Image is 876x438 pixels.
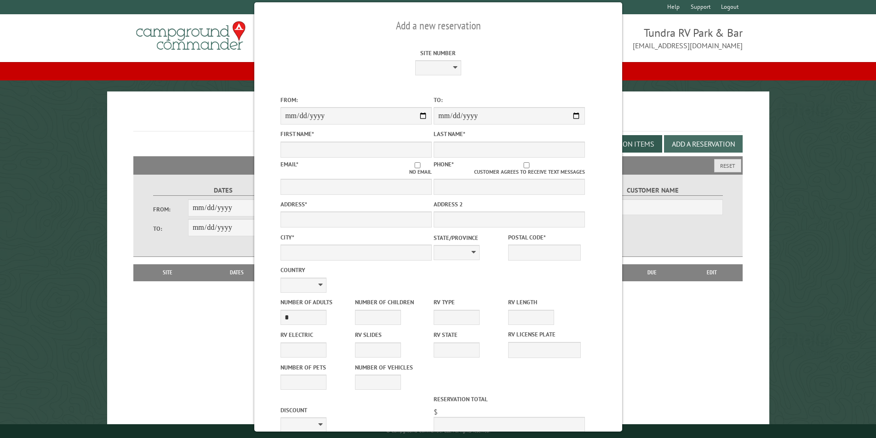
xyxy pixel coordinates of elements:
[281,17,596,34] h2: Add a new reservation
[434,233,506,242] label: State/Province
[583,185,723,196] label: Customer Name
[153,224,188,233] label: To:
[434,130,585,138] label: Last Name
[434,298,506,307] label: RV Type
[198,264,276,281] th: Dates
[133,106,743,131] h1: Reservations
[508,233,581,242] label: Postal Code
[153,205,188,214] label: From:
[355,298,428,307] label: Number of Children
[355,330,428,339] label: RV Slides
[623,264,681,281] th: Due
[386,428,490,434] small: © Campground Commander LLC. All rights reserved.
[281,96,432,104] label: From:
[403,162,432,168] input: No email
[281,330,353,339] label: RV Electric
[403,162,432,176] label: No email
[281,160,298,168] label: Email
[681,264,743,281] th: Edit
[281,266,432,274] label: Country
[434,160,454,168] label: Phone
[281,298,353,307] label: Number of Adults
[281,130,432,138] label: First Name
[281,233,432,242] label: City
[583,135,662,153] button: Edit Add-on Items
[281,406,432,415] label: Discount
[434,395,585,404] label: Reservation Total
[434,96,585,104] label: To:
[714,159,741,172] button: Reset
[468,162,585,176] label: Customer agrees to receive text messages
[133,18,248,54] img: Campground Commander
[468,162,585,168] input: Customer agrees to receive text messages
[434,407,438,416] span: $
[508,330,581,339] label: RV License Plate
[281,363,353,372] label: Number of Pets
[664,135,743,153] button: Add a Reservation
[434,200,585,209] label: Address 2
[355,363,428,372] label: Number of Vehicles
[434,330,506,339] label: RV State
[508,298,581,307] label: RV Length
[153,185,293,196] label: Dates
[133,156,743,174] h2: Filters
[138,264,198,281] th: Site
[362,49,514,57] label: Site Number
[281,200,432,209] label: Address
